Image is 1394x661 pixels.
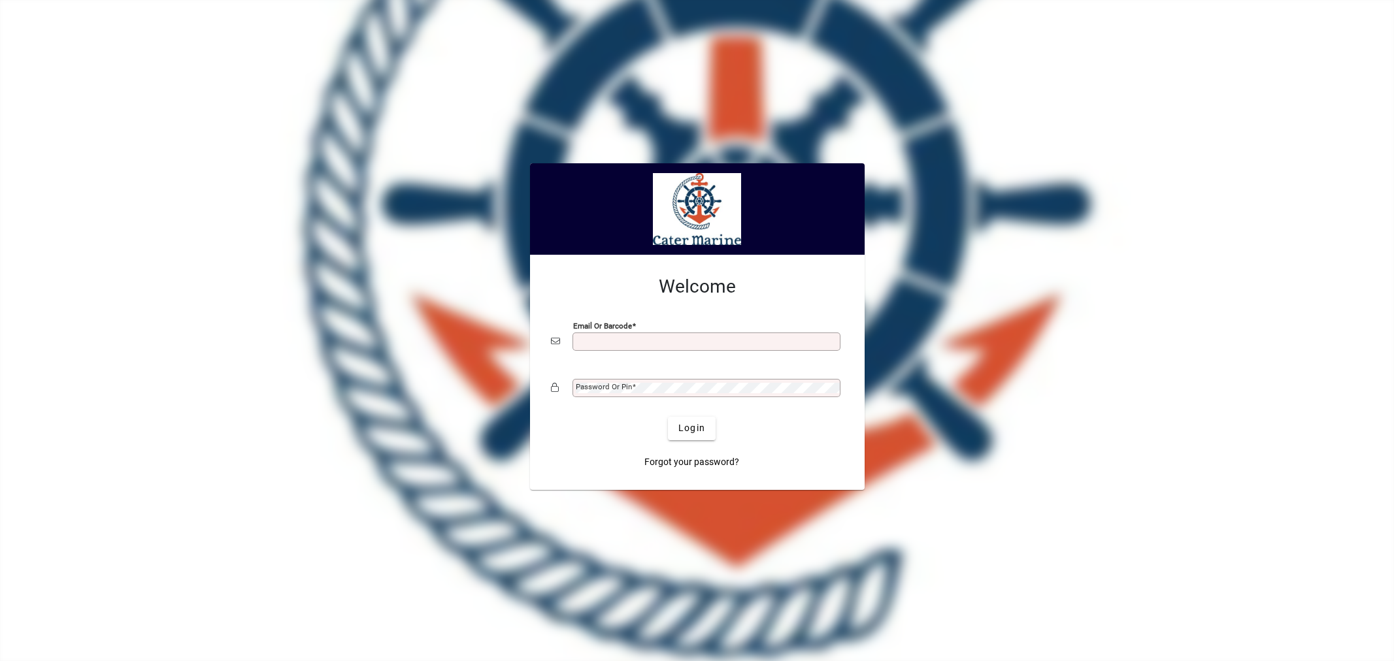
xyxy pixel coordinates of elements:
[576,382,632,391] mat-label: Password or Pin
[639,451,744,474] a: Forgot your password?
[644,455,739,469] span: Forgot your password?
[668,417,716,440] button: Login
[573,321,632,330] mat-label: Email or Barcode
[678,421,705,435] span: Login
[551,276,844,298] h2: Welcome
